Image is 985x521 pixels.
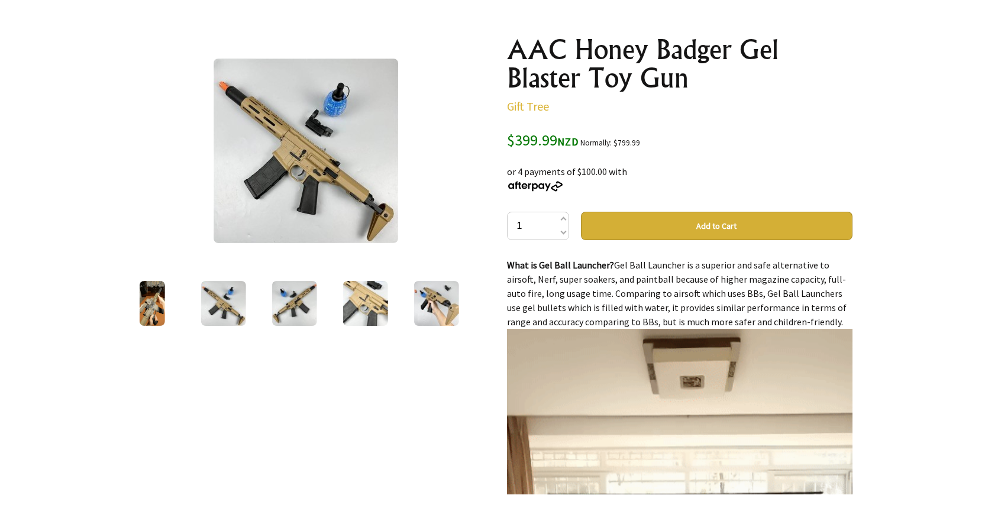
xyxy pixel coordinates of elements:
[507,259,614,271] strong: What is Gel Ball Launcher?
[507,258,852,494] div: Gel Ball Launcher is a superior and safe alternative to airsoft, Nerf, super soakers, and paintba...
[201,281,246,326] img: AAC Honey Badger Gel Blaster Toy Gun
[272,281,317,326] img: AAC Honey Badger Gel Blaster Toy Gun
[343,281,387,326] img: AAC Honey Badger Gel Blaster Toy Gun
[507,35,852,92] h1: AAC Honey Badger Gel Blaster Toy Gun
[557,135,579,148] span: NZD
[507,181,564,192] img: Afterpay
[140,281,164,326] img: AAC Honey Badger Gel Blaster Toy Gun
[507,150,852,193] div: or 4 payments of $100.00 with
[214,59,398,243] img: AAC Honey Badger Gel Blaster Toy Gun
[507,130,579,150] span: $399.99
[580,138,640,148] small: Normally: $799.99
[507,99,549,114] a: Gift Tree
[581,212,852,240] button: Add to Cart
[414,281,458,326] img: AAC Honey Badger Gel Blaster Toy Gun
